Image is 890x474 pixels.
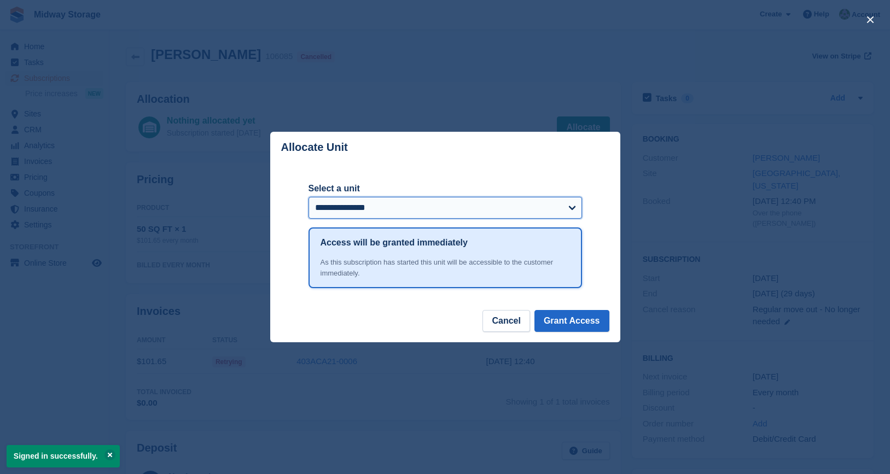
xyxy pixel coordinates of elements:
button: close [862,11,879,28]
label: Select a unit [309,182,582,195]
h1: Access will be granted immediately [321,236,468,249]
p: Signed in successfully. [7,445,120,467]
button: Cancel [482,310,530,332]
div: As this subscription has started this unit will be accessible to the customer immediately. [321,257,570,278]
button: Grant Access [534,310,609,332]
p: Allocate Unit [281,141,348,154]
